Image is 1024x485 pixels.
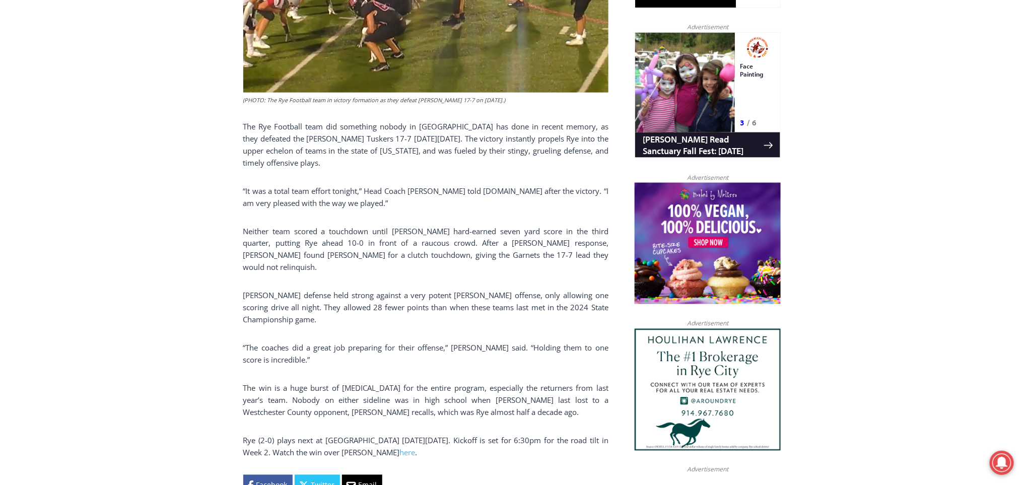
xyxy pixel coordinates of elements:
div: 3 [105,85,110,95]
h4: [PERSON_NAME] Read Sanctuary Fall Fest: [DATE] [8,101,129,124]
figcaption: (PHOTO: The Rye Football team in victory formation as they defeat [PERSON_NAME] 17-7 on [DATE].) [243,96,608,105]
p: Neither team scored a touchdown until [PERSON_NAME] hard-earned seven yard score in the third qua... [243,225,608,273]
img: Houlihan Lawrence The #1 Brokerage in Rye City [635,329,781,451]
div: 6 [117,85,122,95]
span: Intern @ [DOMAIN_NAME] [263,100,467,123]
a: Intern @ [DOMAIN_NAME] [242,98,488,125]
span: Advertisement [677,465,738,474]
p: The Rye Football team did something nobody in [GEOGRAPHIC_DATA] has done in recent memory, as the... [243,120,608,169]
img: Baked by Melissa [635,183,781,305]
span: Advertisement [677,22,738,32]
p: Rye (2-0) plays next at [GEOGRAPHIC_DATA] [DATE][DATE]. Kickoff is set for 6:30pm for the road ti... [243,435,608,459]
div: Apply Now <> summer and RHS senior internships available [254,1,476,98]
div: Face Painting [105,30,141,83]
p: “The coaches did a great job preparing for their offense,” [PERSON_NAME] said. “Holding them to o... [243,342,608,366]
a: here [400,448,416,458]
span: Open Tues. - Sun. [PHONE_NUMBER] [3,104,99,142]
p: The win is a huge burst of [MEDICAL_DATA] for the entire program, especially the returners from l... [243,382,608,419]
a: Open Tues. - Sun. [PHONE_NUMBER] [1,101,101,125]
div: / [112,85,115,95]
p: “It was a total team effort tonight,” Head Coach [PERSON_NAME] told [DOMAIN_NAME] after the victo... [243,185,608,209]
div: "Chef [PERSON_NAME] omakase menu is nirvana for lovers of great Japanese food." [103,63,143,120]
span: Advertisement [677,173,738,182]
span: Advertisement [677,319,738,328]
a: [PERSON_NAME] Read Sanctuary Fall Fest: [DATE] [1,100,146,125]
p: [PERSON_NAME] defense held strong against a very potent [PERSON_NAME] offense, only allowing one ... [243,290,608,326]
